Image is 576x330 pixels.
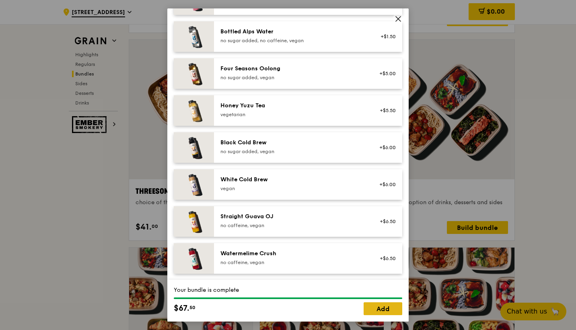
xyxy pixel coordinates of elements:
[220,213,365,221] div: Straight Guava OJ
[374,144,396,151] div: +$6.00
[374,255,396,262] div: +$6.50
[220,185,365,192] div: vegan
[174,21,214,52] img: daily_normal_HORZ-bottled-alps-water.jpg
[220,148,365,155] div: no sugar added, vegan
[374,181,396,188] div: +$6.00
[374,33,396,40] div: +$1.50
[220,37,365,44] div: no sugar added, no caffeine, vegan
[174,206,214,237] img: daily_normal_HORZ-straight-guava-OJ.jpg
[220,259,365,266] div: no caffeine, vegan
[220,176,365,184] div: White Cold Brew
[174,132,214,163] img: daily_normal_HORZ-black-cold-brew.jpg
[174,243,214,274] img: daily_normal_HORZ-watermelime-crush.jpg
[220,65,365,73] div: Four Seasons Oolong
[174,58,214,89] img: daily_normal_HORZ-four-seasons-oolong.jpg
[174,169,214,200] img: daily_normal_HORZ-white-cold-brew.jpg
[220,250,365,258] div: Watermelime Crush
[189,304,195,311] span: 50
[220,222,365,229] div: no caffeine, vegan
[220,74,365,81] div: no sugar added, vegan
[220,102,365,110] div: Honey Yuzu Tea
[220,28,365,36] div: Bottled Alps Water
[374,218,396,225] div: +$6.50
[364,302,402,315] a: Add
[174,302,189,314] span: $67.
[374,107,396,114] div: +$5.50
[374,70,396,77] div: +$5.00
[220,111,365,118] div: vegetarian
[174,286,402,294] div: Your bundle is complete
[220,139,365,147] div: Black Cold Brew
[174,95,214,126] img: daily_normal_honey-yuzu-tea.jpg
